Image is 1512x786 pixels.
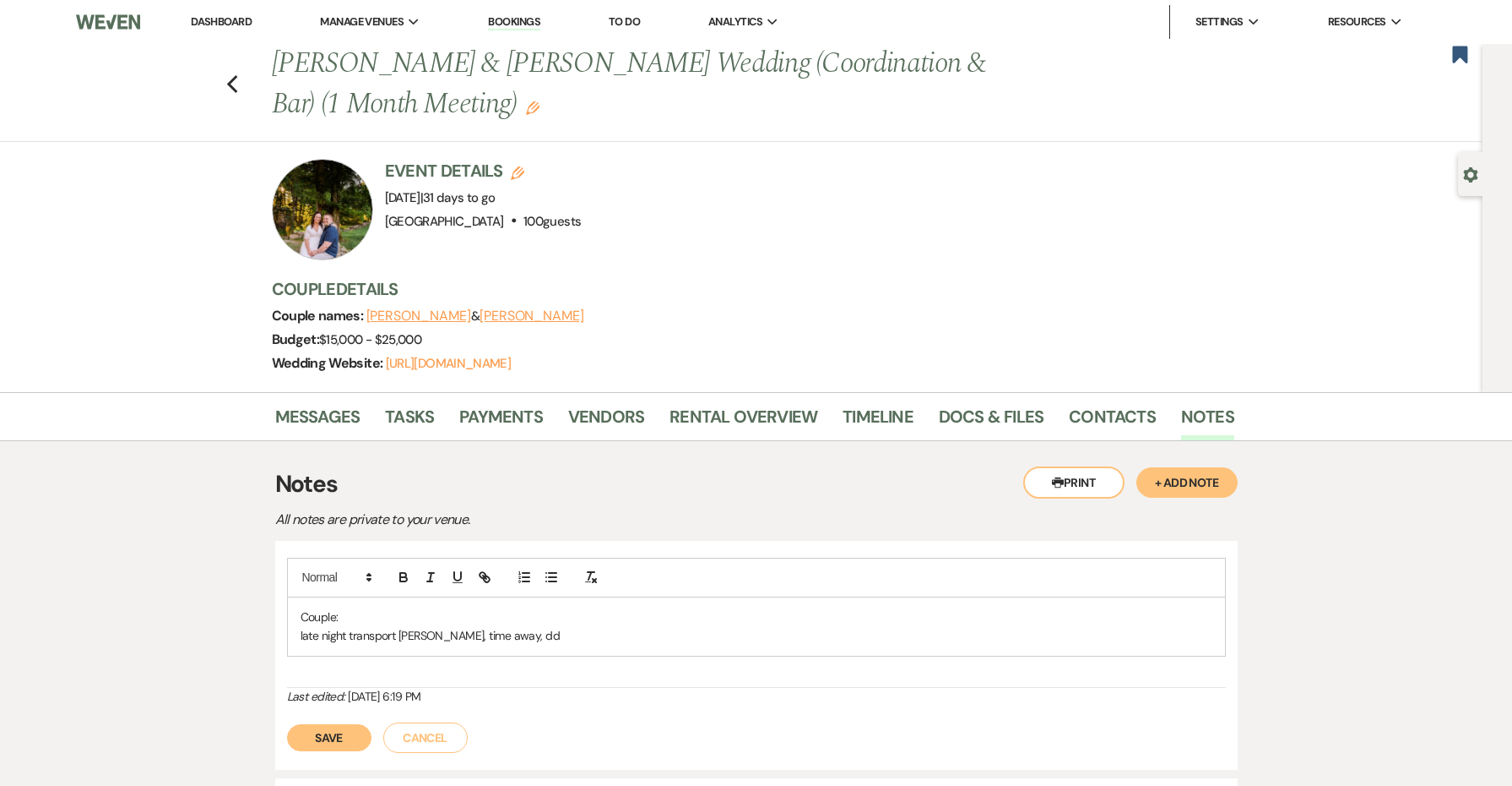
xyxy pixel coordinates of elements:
[272,354,386,372] span: Wedding Website:
[843,403,913,440] a: Timeline
[523,213,581,230] span: 100 guests
[275,467,1238,502] h3: Notes
[319,331,421,348] span: $15,000 - $25,000
[76,4,140,40] img: Weven Logo
[1023,467,1125,499] button: Print
[272,277,1217,301] h3: Couple Details
[423,189,496,206] span: 31 days to go
[385,403,434,440] a: Tasks
[287,688,1226,706] div: [DATE] 6:19 PM
[526,100,539,115] button: Edit
[301,608,1212,626] p: Couple:
[385,159,582,183] h3: Event Details
[275,509,866,531] p: All notes are private to your venue.
[320,14,404,30] span: Manage Venues
[272,307,366,325] span: Couple names:
[669,403,817,440] a: Rental Overview
[275,403,360,440] a: Messages
[301,626,1212,645] p: late night transport [PERSON_NAME], time away, dd
[272,44,1028,124] h1: [PERSON_NAME] & [PERSON_NAME] Wedding (Coordination & Bar) (1 Month Meeting)
[191,14,252,29] a: Dashboard
[609,14,640,29] a: To Do
[1181,403,1234,440] a: Notes
[386,355,511,372] a: [URL][DOMAIN_NAME]
[1328,14,1386,30] span: Resources
[480,309,584,323] button: [PERSON_NAME]
[708,14,762,30] span: Analytics
[366,308,584,325] span: &
[385,189,496,206] span: [DATE]
[488,14,540,30] a: Bookings
[272,330,320,348] span: Budget:
[1069,403,1156,440] a: Contacts
[287,724,371,751] button: Save
[1195,14,1244,30] span: Settings
[287,689,345,704] i: Last edited:
[366,309,471,323] button: [PERSON_NAME]
[568,403,644,440] a: Vendors
[383,723,468,753] button: Cancel
[1136,467,1238,498] button: + Add Note
[1463,166,1478,182] button: Open lead details
[420,189,496,206] span: |
[385,213,504,230] span: [GEOGRAPHIC_DATA]
[459,403,543,440] a: Payments
[939,403,1043,440] a: Docs & Files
